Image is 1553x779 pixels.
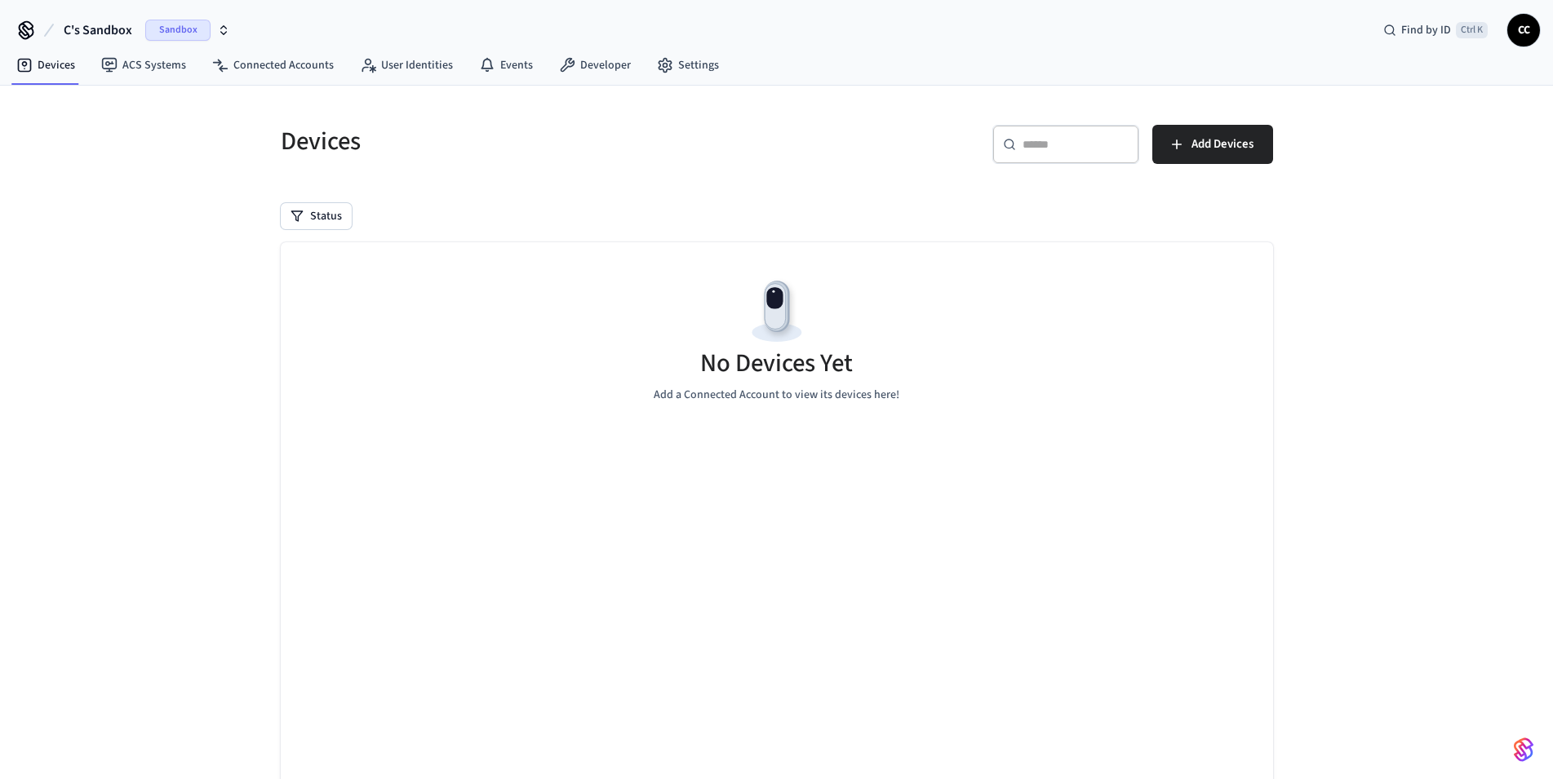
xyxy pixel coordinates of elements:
p: Add a Connected Account to view its devices here! [654,387,899,404]
div: Find by IDCtrl K [1370,15,1501,45]
a: User Identities [347,51,466,80]
span: Ctrl K [1456,22,1488,38]
a: ACS Systems [88,51,199,80]
span: C's Sandbox [64,20,132,40]
img: Devices Empty State [740,275,814,348]
a: Events [466,51,546,80]
a: Connected Accounts [199,51,347,80]
a: Settings [644,51,732,80]
button: Add Devices [1152,125,1273,164]
a: Devices [3,51,88,80]
h5: No Devices Yet [700,347,853,380]
img: SeamLogoGradient.69752ec5.svg [1514,737,1533,763]
h5: Devices [281,125,767,158]
a: Developer [546,51,644,80]
button: CC [1507,14,1540,46]
button: Status [281,203,352,229]
span: Sandbox [145,20,211,41]
span: CC [1509,15,1538,45]
span: Add Devices [1191,134,1253,155]
span: Find by ID [1401,22,1451,38]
